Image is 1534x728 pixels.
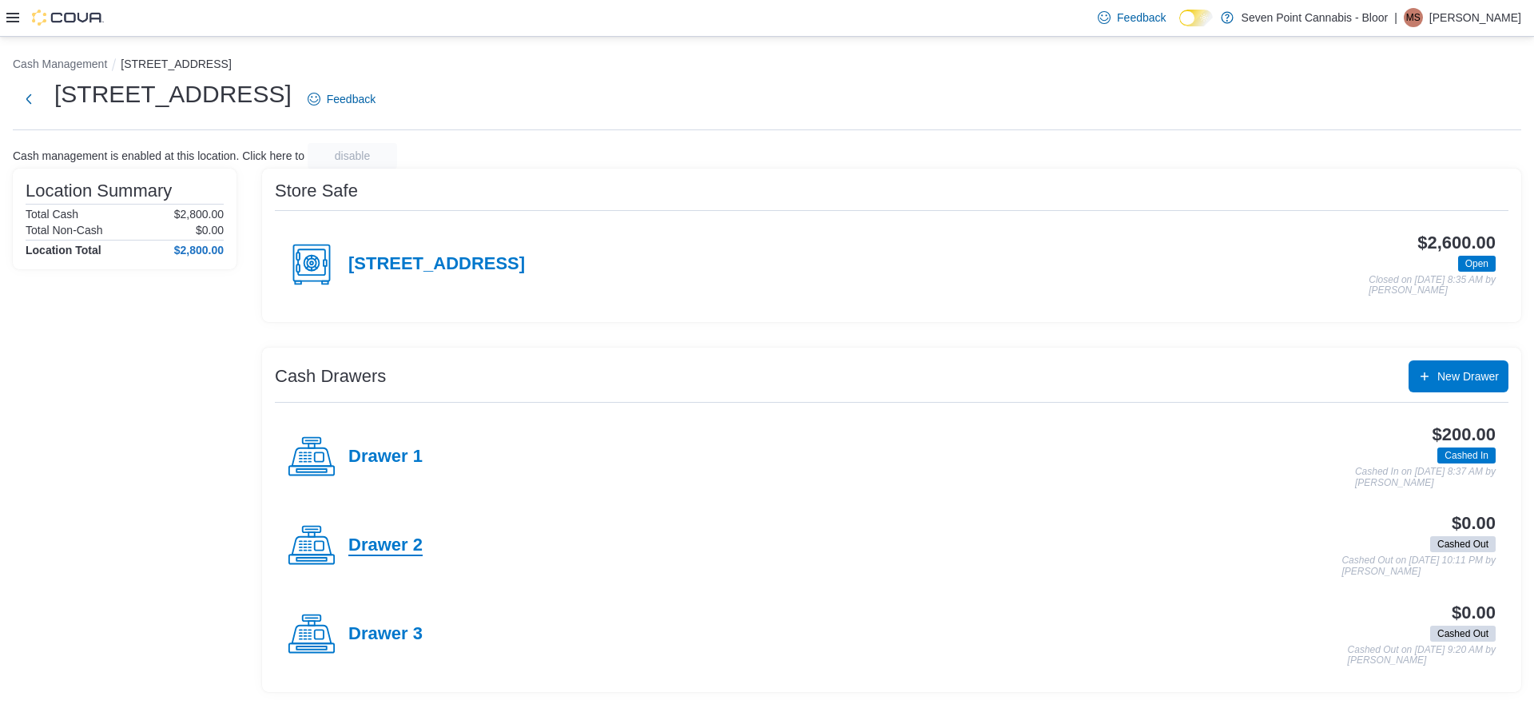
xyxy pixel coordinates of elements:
p: [PERSON_NAME] [1429,8,1521,27]
button: Next [13,83,45,115]
a: Feedback [1091,2,1172,34]
h3: Cash Drawers [275,367,386,386]
h4: Location Total [26,244,101,257]
span: disable [335,148,370,164]
h4: [STREET_ADDRESS] [348,254,525,275]
h1: [STREET_ADDRESS] [54,78,292,110]
span: Open [1465,257,1488,271]
h4: Drawer 3 [348,624,423,645]
button: disable [308,143,397,169]
h3: $0.00 [1452,514,1496,533]
h4: Drawer 1 [348,447,423,467]
span: MS [1406,8,1421,27]
h4: Drawer 2 [348,535,423,556]
h4: $2,800.00 [174,244,224,257]
input: Dark Mode [1179,10,1213,26]
button: [STREET_ADDRESS] [121,58,231,70]
a: Feedback [301,83,382,115]
h3: $200.00 [1433,425,1496,444]
span: Cashed In [1445,448,1488,463]
span: Cashed Out [1430,626,1496,642]
span: Open [1458,256,1496,272]
div: Melissa Schullerer [1404,8,1423,27]
h3: Location Summary [26,181,172,201]
span: Cashed Out [1430,536,1496,552]
p: Closed on [DATE] 8:35 AM by [PERSON_NAME] [1369,275,1496,296]
p: Seven Point Cannabis - Bloor [1242,8,1389,27]
p: $2,800.00 [174,208,224,221]
h3: Store Safe [275,181,358,201]
h6: Total Non-Cash [26,224,103,237]
p: Cashed In on [DATE] 8:37 AM by [PERSON_NAME] [1355,467,1496,488]
span: New Drawer [1437,368,1499,384]
button: Cash Management [13,58,107,70]
h3: $0.00 [1452,603,1496,623]
span: Cashed Out [1437,537,1488,551]
span: Feedback [327,91,376,107]
p: Cash management is enabled at this location. Click here to [13,149,304,162]
span: Cashed In [1437,448,1496,463]
p: Cashed Out on [DATE] 9:20 AM by [PERSON_NAME] [1348,645,1496,666]
span: Cashed Out [1437,627,1488,641]
img: Cova [32,10,104,26]
span: Feedback [1117,10,1166,26]
nav: An example of EuiBreadcrumbs [13,56,1521,75]
p: Cashed Out on [DATE] 10:11 PM by [PERSON_NAME] [1341,555,1496,577]
p: $0.00 [196,224,224,237]
h3: $2,600.00 [1417,233,1496,253]
button: New Drawer [1409,360,1508,392]
p: | [1394,8,1397,27]
span: Dark Mode [1179,26,1180,27]
h6: Total Cash [26,208,78,221]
